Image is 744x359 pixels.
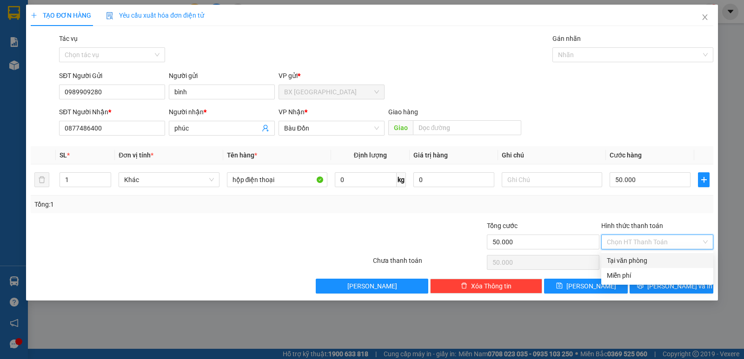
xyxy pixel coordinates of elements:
label: Tác vụ [59,35,78,42]
div: 0373325372 [109,30,189,43]
div: Chưa thanh toán [372,255,486,272]
button: deleteXóa Thông tin [430,279,542,294]
span: plus [698,176,709,183]
span: kg [397,172,406,187]
div: Người gửi [169,71,275,81]
span: Khác [124,173,213,187]
button: save[PERSON_NAME] [544,279,628,294]
span: user-add [262,124,269,132]
span: Tên hàng [227,151,257,159]
span: close [701,13,709,21]
span: CC : [107,62,120,72]
div: VP gửi [279,71,385,81]
div: SĐT Người Nhận [59,107,165,117]
span: BX Tân Châu [284,85,379,99]
span: TẠO ĐƠN HÀNG [31,12,91,19]
span: [PERSON_NAME] [347,281,397,291]
span: VP Nhận [279,108,305,116]
span: Định lượng [354,151,387,159]
input: 0 [413,172,494,187]
input: Dọc đường [413,120,522,135]
div: nga [8,30,102,41]
label: Gán nhãn [552,35,581,42]
span: plus [31,12,37,19]
label: Hình thức thanh toán [601,222,663,229]
div: Miễn phí [607,270,708,281]
span: Đơn vị tính [119,151,153,159]
div: SĐT Người Gửi [59,71,165,81]
div: Tổng: 1 [34,199,288,209]
span: Tổng cước [487,222,518,229]
span: Cước hàng [610,151,642,159]
input: VD: Bàn, Ghế [227,172,327,187]
span: Giao [388,120,413,135]
div: Tại văn phòng [607,255,708,266]
div: BX [GEOGRAPHIC_DATA] [8,8,102,30]
span: SL [60,151,67,159]
button: plus [698,172,710,187]
button: printer[PERSON_NAME] và In [630,279,713,294]
span: Giao hàng [388,108,418,116]
span: printer [637,282,644,290]
span: Xóa Thông tin [471,281,511,291]
span: Yêu cầu xuất hóa đơn điện tử [106,12,204,19]
span: save [556,282,563,290]
span: Bàu Đồn [284,121,379,135]
button: Close [692,5,718,31]
div: An Sương [109,8,189,19]
div: 0977772702 [8,41,102,54]
img: icon [106,12,113,20]
div: hoáng [109,19,189,30]
span: [PERSON_NAME] [566,281,616,291]
th: Ghi chú [498,146,606,164]
span: Gửi: [8,9,22,19]
span: Giá trị hàng [413,151,448,159]
button: [PERSON_NAME] [316,279,428,294]
div: 40.000 [107,60,190,73]
button: delete [34,172,49,187]
div: Người nhận [169,107,275,117]
input: Ghi Chú [502,172,602,187]
span: Nhận: [109,9,131,19]
span: delete [461,282,467,290]
span: [PERSON_NAME] và In [647,281,712,291]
